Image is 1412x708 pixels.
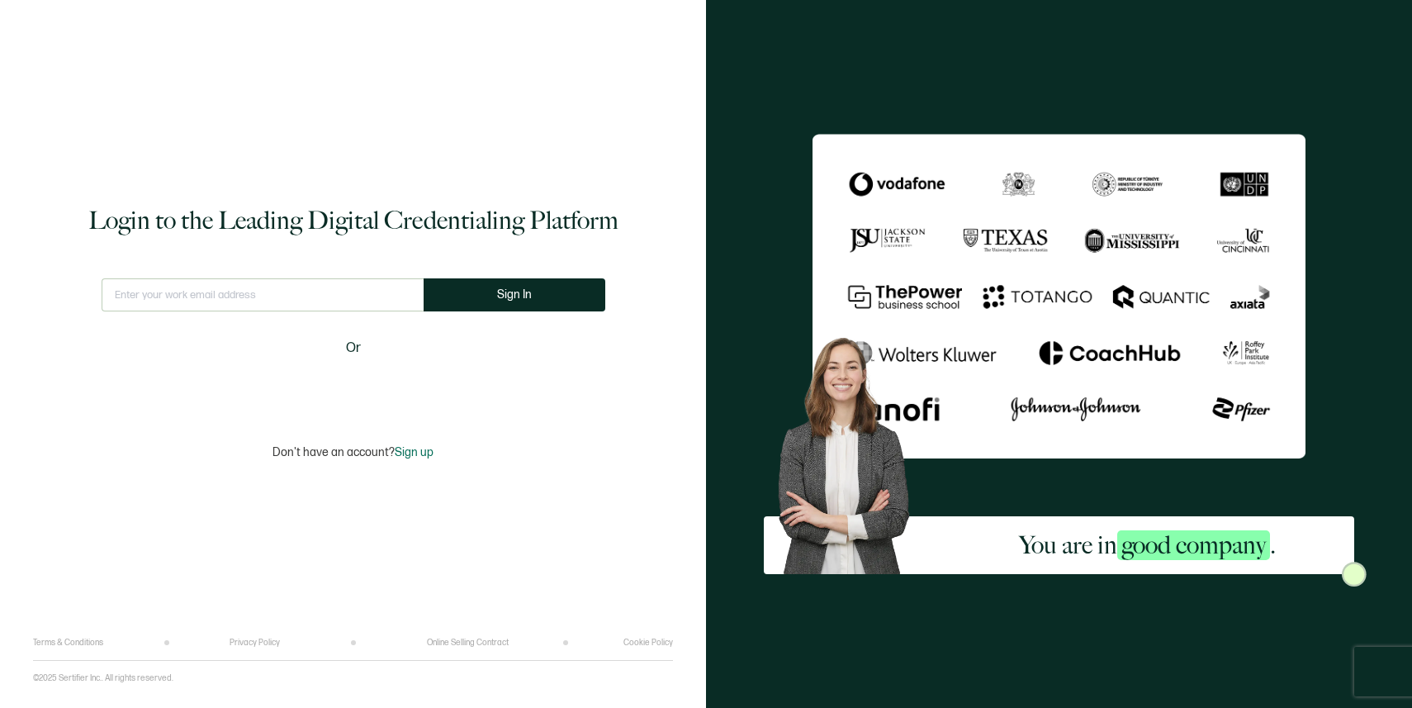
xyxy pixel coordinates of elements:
[497,288,532,301] span: Sign In
[764,325,941,574] img: Sertifier Login - You are in <span class="strong-h">good company</span>. Hero
[102,278,424,311] input: Enter your work email address
[346,338,361,359] span: Or
[395,445,434,459] span: Sign up
[33,673,173,683] p: ©2025 Sertifier Inc.. All rights reserved.
[424,278,605,311] button: Sign In
[272,445,434,459] p: Don't have an account?
[1019,529,1276,562] h2: You are in .
[1117,530,1270,560] span: good company
[250,369,457,406] iframe: Sign in with Google Button
[88,204,618,237] h1: Login to the Leading Digital Credentialing Platform
[427,638,509,648] a: Online Selling Contract
[230,638,280,648] a: Privacy Policy
[33,638,103,648] a: Terms & Conditions
[623,638,673,648] a: Cookie Policy
[813,134,1305,459] img: Sertifier Login - You are in <span class="strong-h">good company</span>.
[1342,562,1367,587] img: Sertifier Login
